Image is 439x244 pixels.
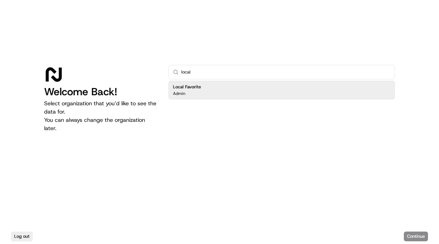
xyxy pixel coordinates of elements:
p: Admin [173,91,185,96]
input: Type to search... [181,65,390,79]
p: Select organization that you’d like to see the data for. You can always change the organization l... [44,99,157,133]
button: Log out [11,232,33,241]
h2: Local Favorite [173,84,201,90]
h1: Welcome Back! [44,86,157,98]
div: Suggestions [169,79,395,101]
